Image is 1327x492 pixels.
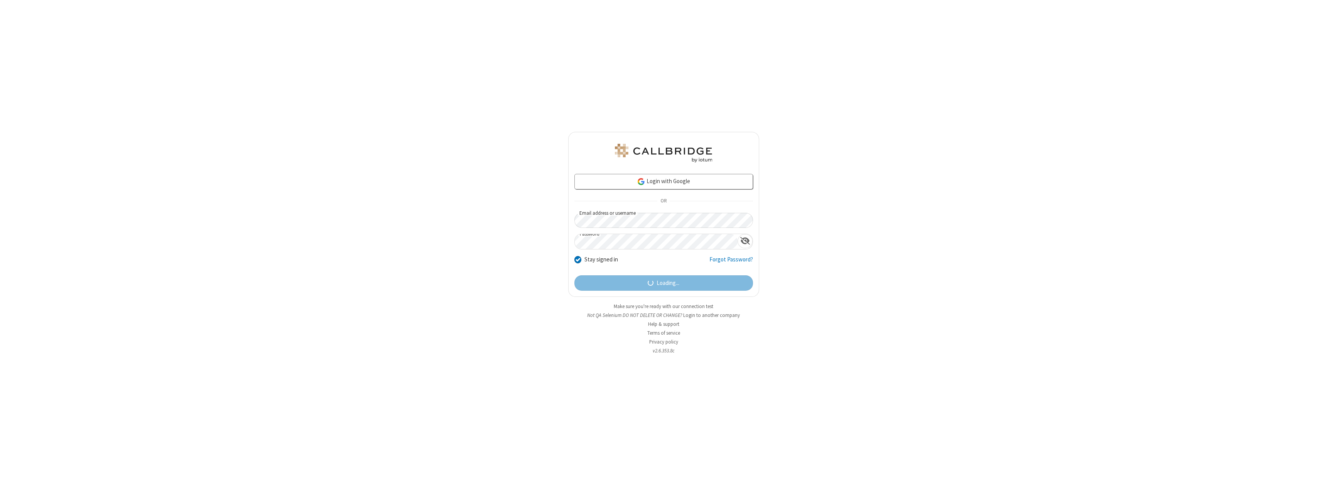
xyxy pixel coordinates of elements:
[568,347,759,354] li: v2.6.353.8c
[738,234,753,248] div: Show password
[657,196,670,207] span: OR
[1308,472,1321,487] iframe: Chat
[657,279,679,288] span: Loading...
[574,174,753,189] a: Login with Google
[648,321,679,327] a: Help & support
[647,330,680,336] a: Terms of service
[709,255,753,270] a: Forgot Password?
[568,312,759,319] li: Not QA Selenium DO NOT DELETE OR CHANGE?
[614,303,713,310] a: Make sure you're ready with our connection test
[575,234,738,249] input: Password
[649,339,678,345] a: Privacy policy
[613,144,714,162] img: QA Selenium DO NOT DELETE OR CHANGE
[574,275,753,291] button: Loading...
[683,312,740,319] button: Login to another company
[637,177,645,186] img: google-icon.png
[574,213,753,228] input: Email address or username
[584,255,618,264] label: Stay signed in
